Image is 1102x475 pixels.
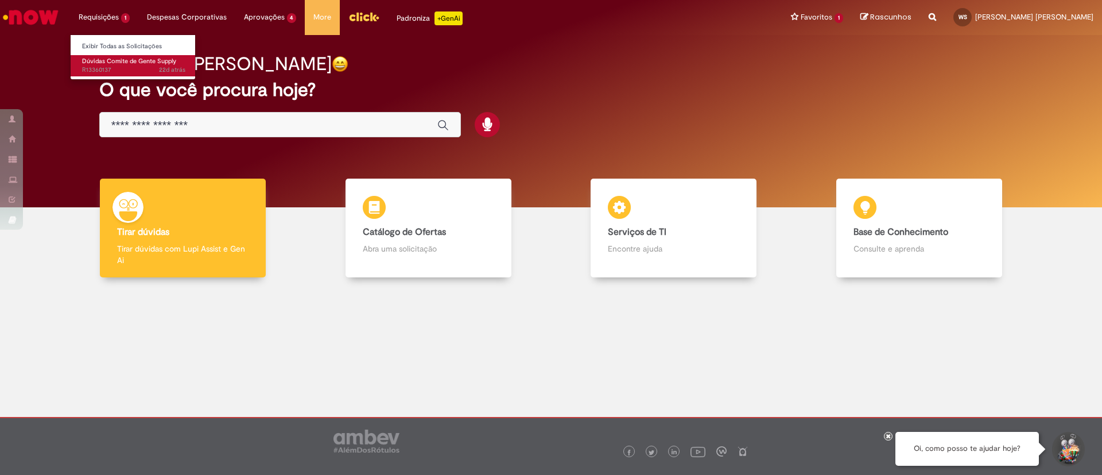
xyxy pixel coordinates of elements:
span: Rascunhos [870,11,911,22]
span: More [313,11,331,23]
img: happy-face.png [332,56,348,72]
b: Catálogo de Ofertas [363,226,446,238]
span: 1 [121,13,130,23]
span: Favoritos [801,11,832,23]
span: Despesas Corporativas [147,11,227,23]
img: logo_footer_youtube.png [690,444,705,459]
span: Requisições [79,11,119,23]
span: [PERSON_NAME] [PERSON_NAME] [975,12,1093,22]
a: Exibir Todas as Solicitações [71,40,197,53]
p: Tirar dúvidas com Lupi Assist e Gen Ai [117,243,249,266]
div: Padroniza [397,11,463,25]
a: Aberto R13360137 : Dúvidas Comite de Gente Supply [71,55,197,76]
img: click_logo_yellow_360x200.png [348,8,379,25]
a: Serviços de TI Encontre ajuda [551,179,797,278]
p: Encontre ajuda [608,243,739,254]
span: Aprovações [244,11,285,23]
img: logo_footer_workplace.png [716,446,727,457]
span: R13360137 [82,65,185,75]
b: Serviços de TI [608,226,666,238]
ul: Requisições [70,34,196,80]
b: Base de Conhecimento [853,226,948,238]
a: Rascunhos [860,12,911,23]
span: 1 [835,13,843,23]
a: Base de Conhecimento Consulte e aprenda [797,179,1042,278]
p: +GenAi [434,11,463,25]
span: WS [959,13,967,21]
button: Iniciar Conversa de Suporte [1050,432,1085,466]
img: logo_footer_facebook.png [626,450,632,455]
img: logo_footer_naosei.png [738,446,748,457]
h2: O que você procura hoje? [99,80,1003,100]
span: Dúvidas Comite de Gente Supply [82,57,176,65]
p: Abra uma solicitação [363,243,494,254]
img: logo_footer_twitter.png [649,450,654,455]
span: 22d atrás [159,65,185,74]
img: logo_footer_linkedin.png [672,449,677,456]
a: Tirar dúvidas Tirar dúvidas com Lupi Assist e Gen Ai [60,179,306,278]
span: 4 [287,13,297,23]
h2: Boa tarde, [PERSON_NAME] [99,54,332,74]
a: Catálogo de Ofertas Abra uma solicitação [306,179,552,278]
img: logo_footer_ambev_rotulo_gray.png [333,430,399,453]
b: Tirar dúvidas [117,226,169,238]
img: ServiceNow [1,6,60,29]
p: Consulte e aprenda [853,243,985,254]
div: Oi, como posso te ajudar hoje? [895,432,1039,466]
time: 06/08/2025 14:42:48 [159,65,185,74]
